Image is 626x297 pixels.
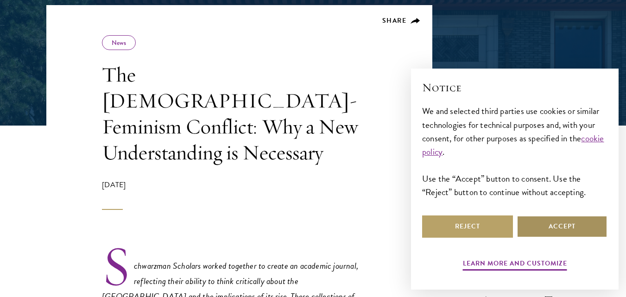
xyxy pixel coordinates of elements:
button: Accept [517,215,607,238]
h2: Notice [422,80,607,95]
button: Share [382,17,421,25]
h1: The [DEMOGRAPHIC_DATA]-Feminism Conflict: Why a New Understanding is Necessary [102,62,366,165]
button: Reject [422,215,513,238]
a: News [112,38,126,47]
button: Learn more and customize [463,258,567,272]
div: [DATE] [102,179,366,210]
a: cookie policy [422,132,604,158]
span: Share [382,16,407,25]
div: We and selected third parties use cookies or similar technologies for technical purposes and, wit... [422,104,607,198]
